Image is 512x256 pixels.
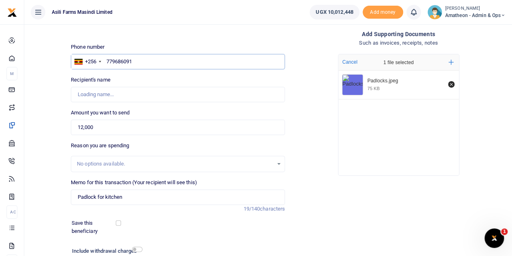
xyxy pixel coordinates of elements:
[368,78,444,84] div: Padlocks.jpeg
[49,9,116,16] span: Asili Farms Masindi Limited
[71,109,130,117] label: Amount you want to send
[72,248,139,254] h6: Include withdrawal charges
[71,87,285,102] input: Loading name...
[71,189,285,205] input: Enter extra information
[427,5,506,19] a: profile-user [PERSON_NAME] Amatheon - Admin & Ops
[71,142,129,150] label: Reason you are spending
[85,58,96,66] div: +256
[71,54,104,69] div: Uganda: +256
[71,43,104,51] label: Phone number
[368,86,380,91] div: 75 KB
[338,54,459,176] div: File Uploader
[291,30,506,39] h4: Add supporting Documents
[340,57,360,67] button: Cancel
[501,228,508,235] span: 1
[363,6,403,19] li: Toup your wallet
[77,160,273,168] div: No options available.
[291,39,506,47] h4: Such as invoices, receipts, notes
[72,219,117,235] label: Save this beneficiary
[363,6,403,19] span: Add money
[342,75,363,95] img: Padlocks.jpeg
[71,179,197,187] label: Memo for this transaction (Your recipient will see this)
[445,12,506,19] span: Amatheon - Admin & Ops
[243,206,260,212] span: 19/140
[445,5,506,12] small: [PERSON_NAME]
[316,8,353,16] span: UGX 10,012,448
[427,5,442,19] img: profile-user
[447,80,456,89] button: Remove file
[71,120,285,135] input: UGX
[260,206,285,212] span: characters
[7,8,17,17] img: logo-small
[484,228,504,248] iframe: Intercom live chat
[363,9,403,15] a: Add money
[6,67,17,80] li: M
[7,9,17,15] a: logo-small logo-large logo-large
[364,54,433,71] div: 1 file selected
[310,5,359,19] a: UGX 10,012,448
[306,5,362,19] li: Wallet ballance
[445,56,457,68] button: Add more files
[71,54,285,69] input: Enter phone number
[71,76,110,84] label: Recipient's name
[6,205,17,219] li: Ac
